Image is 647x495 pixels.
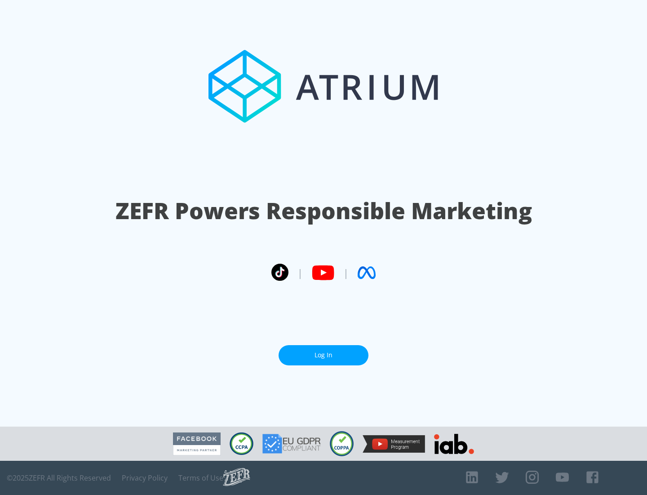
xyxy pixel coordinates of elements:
span: © 2025 ZEFR All Rights Reserved [7,473,111,482]
img: CCPA Compliant [230,432,253,455]
img: GDPR Compliant [262,434,321,454]
a: Log In [279,345,368,365]
img: IAB [434,434,474,454]
a: Privacy Policy [122,473,168,482]
img: YouTube Measurement Program [363,435,425,453]
a: Terms of Use [178,473,223,482]
span: | [297,266,303,279]
img: COPPA Compliant [330,431,354,456]
img: Facebook Marketing Partner [173,432,221,455]
h1: ZEFR Powers Responsible Marketing [115,195,532,226]
span: | [343,266,349,279]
